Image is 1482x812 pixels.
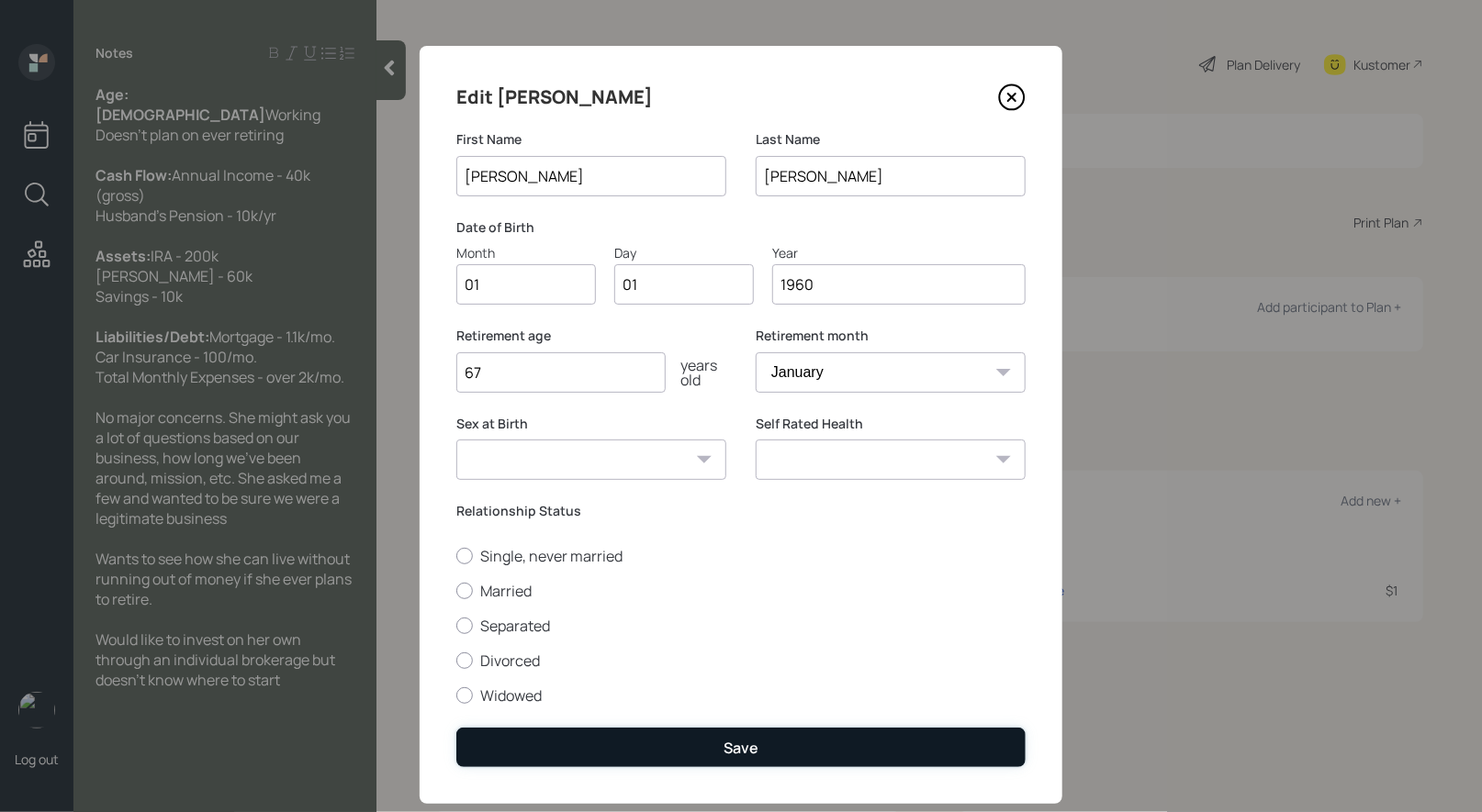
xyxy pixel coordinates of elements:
[456,616,1026,636] label: Separated
[456,651,1026,671] label: Divorced
[756,327,1026,345] label: Retirement month
[772,264,1026,305] input: Year
[456,83,653,112] h4: Edit [PERSON_NAME]
[614,243,754,262] div: Day
[772,243,1026,262] div: Year
[456,728,1026,767] button: Save
[456,685,1026,706] label: Widowed
[456,243,596,262] div: Month
[756,130,1026,149] label: Last Name
[756,415,1026,433] label: Self Rated Health
[724,738,758,758] div: Save
[456,264,596,305] input: Month
[666,358,726,387] div: years old
[456,130,726,149] label: First Name
[456,415,726,433] label: Sex at Birth
[456,502,1026,520] label: Relationship Status
[456,581,1026,601] label: Married
[456,327,726,345] label: Retirement age
[614,264,754,305] input: Day
[456,218,1026,237] label: Date of Birth
[456,546,1026,566] label: Single, never married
